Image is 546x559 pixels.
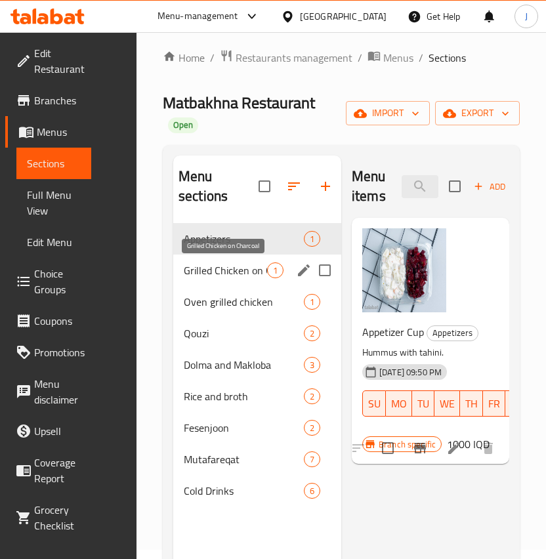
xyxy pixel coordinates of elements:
span: Menu disclaimer [34,376,81,407]
span: import [356,105,419,121]
div: Menu-management [157,9,238,24]
button: export [435,101,520,125]
button: WE [434,390,460,417]
a: Choice Groups [5,258,91,305]
span: Promotions [34,344,85,360]
span: Rice and broth [184,388,304,404]
button: Add [469,176,511,197]
a: Branches [5,85,91,116]
span: Choice Groups [34,266,81,297]
div: Qouzi2 [173,318,341,349]
span: MO [391,394,407,413]
span: J [525,9,528,24]
span: Coupons [34,313,81,329]
nav: breadcrumb [163,49,520,66]
button: Add section [310,171,341,202]
span: Branches [34,93,81,108]
div: items [304,388,320,404]
a: Restaurants management [220,49,352,66]
span: SU [368,394,381,413]
span: 1 [268,264,283,277]
div: Cold Drinks6 [173,475,341,507]
span: [DATE] 09:50 PM [374,366,447,379]
span: WE [440,394,455,413]
a: Menus [5,116,91,148]
div: items [304,483,320,499]
div: items [304,231,320,247]
span: 3 [304,359,320,371]
div: items [304,294,320,310]
span: Upsell [34,423,81,439]
span: Matbakhna Restaurant [163,88,315,117]
a: Menus [367,49,413,66]
a: Full Menu View [16,179,91,226]
span: Grilled Chicken on Charcoal [184,262,267,278]
div: items [304,451,320,467]
span: Dolma and Makloba [184,357,304,373]
span: Edit Restaurant [34,45,85,77]
button: TH [460,390,483,417]
span: FR [488,394,500,413]
p: Hummus with tahini. [362,344,488,361]
a: Edit Menu [16,226,91,258]
span: 2 [304,390,320,403]
a: Coupons [5,305,91,337]
span: 1 [304,296,320,308]
input: search [402,175,438,198]
button: MO [386,390,412,417]
div: Oven grilled chicken [184,294,304,310]
div: Open [168,117,198,133]
a: Grocery Checklist [5,494,91,541]
button: Branch-specific-item [404,432,436,464]
span: Cold Drinks [184,483,304,499]
span: 2 [304,422,320,434]
div: Appetizers [427,325,478,341]
div: Rice and broth2 [173,381,341,412]
span: Add item [469,176,511,197]
span: Appetizers [184,231,304,247]
a: Promotions [5,337,95,368]
a: Menu disclaimer [5,368,91,415]
span: 7 [304,453,320,466]
span: Grocery Checklist [34,502,81,533]
span: Menus [383,50,413,66]
div: items [304,420,320,436]
a: Home [163,50,205,66]
nav: Menu sections [173,218,341,512]
div: [GEOGRAPHIC_DATA] [300,9,387,24]
span: Restaurants management [236,50,352,66]
a: Coverage Report [5,447,91,494]
span: Full Menu View [27,187,81,218]
a: Upsell [5,415,91,447]
li: / [419,50,423,66]
span: 2 [304,327,320,340]
button: delete [472,432,504,464]
div: Mutafareqat [184,451,304,467]
span: Sort sections [278,171,310,202]
span: Menus [37,124,81,140]
span: Qouzi [184,325,304,341]
a: Edit menu item [446,440,462,456]
button: SA [505,390,528,417]
span: Coverage Report [34,455,81,486]
div: Grilled Chicken on Charcoal1edit [173,255,341,286]
span: Sections [27,155,81,171]
li: / [358,50,362,66]
span: TH [465,394,478,413]
div: items [267,262,283,278]
span: Fesenjoon [184,420,304,436]
a: Sections [16,148,91,179]
h2: Menu items [352,167,386,206]
button: SU [362,390,386,417]
span: Add [472,179,507,194]
div: Mutafareqat7 [173,444,341,475]
button: FR [483,390,505,417]
div: items [304,357,320,373]
button: TU [412,390,434,417]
